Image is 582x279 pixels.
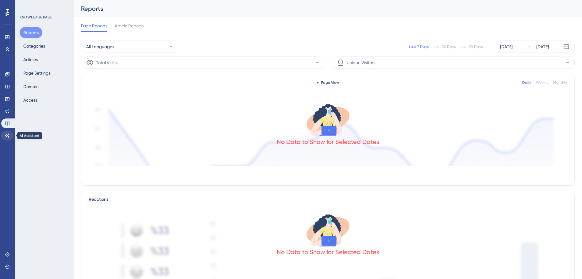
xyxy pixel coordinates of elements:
button: Page Settings [20,68,54,79]
div: Page View [317,80,339,85]
button: Access [20,95,41,106]
div: Monthly [553,80,567,85]
span: Article Reports [115,22,144,29]
span: - [566,58,569,68]
div: KNOWLEDGE BASE [20,15,52,20]
div: [DATE] [536,43,549,50]
span: Page Reports [81,22,107,29]
div: [DATE] [500,43,513,50]
div: No Data to Show for Selected Dates [277,248,379,256]
div: Last 30 Days [434,44,456,49]
button: Articles [20,54,41,65]
div: Daily [522,80,531,85]
button: Categories [20,41,49,52]
div: Reports [81,4,559,13]
span: All Languages [86,43,114,50]
div: Last 7 Days [409,44,429,49]
span: - [315,58,319,68]
span: Total Visits [96,59,117,66]
div: No Data to Show for Selected Dates [277,138,379,146]
div: Reactions [89,196,567,203]
button: Reports [20,27,42,38]
button: Domain [20,81,42,92]
button: All Languages [81,41,179,53]
div: Last 90 Days [461,44,483,49]
span: Unique Visitors [347,59,375,66]
div: Weekly [536,80,548,85]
